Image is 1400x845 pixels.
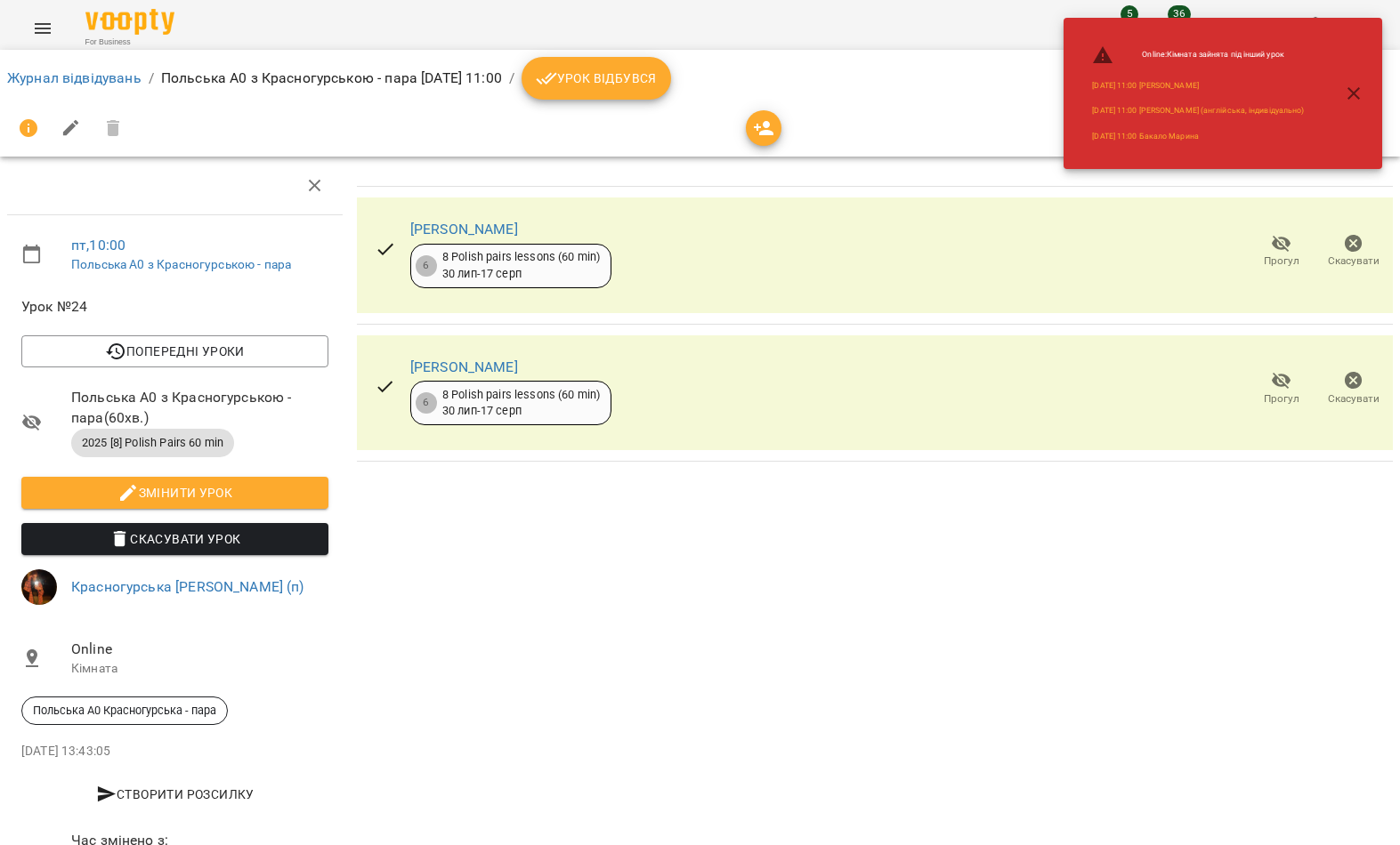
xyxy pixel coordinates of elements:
[1078,37,1318,73] li: Online : Кімната зайнята під інший урок
[536,68,657,89] span: Урок відбувся
[21,778,328,810] button: Створити розсилку
[1317,227,1389,277] button: Скасувати
[7,57,1393,100] nav: breadcrumb
[22,703,227,719] span: Польська А0 Красногурська - пара
[1092,131,1198,142] a: [DATE] 11:00 Бакало Марина
[1121,5,1138,23] span: 5
[1092,105,1304,117] a: [DATE] 11:00 [PERSON_NAME] (англійська, індивідуально)
[21,523,328,555] button: Скасувати Урок
[522,57,671,100] button: Урок відбувся
[21,296,328,318] span: Урок №24
[28,784,321,805] span: Створити розсилку
[21,569,57,605] img: 6e701af36e5fc41b3ad9d440b096a59c.jpg
[410,221,518,237] a: [PERSON_NAME]
[1264,253,1299,269] span: Прогул
[161,68,502,89] p: Польська А0 з Красногурською - пара [DATE] 11:00
[36,528,314,550] span: Скасувати Урок
[71,387,328,429] span: Польська А0 з Красногурською - пара ( 60 хв. )
[71,639,328,660] span: Online
[442,387,601,420] div: 8 Polish pairs lessons (60 min) 30 лип - 17 серп
[21,477,328,509] button: Змінити урок
[85,9,174,35] img: Voopty Logo
[71,660,328,678] p: Кімната
[21,7,64,50] button: Menu
[509,68,514,89] li: /
[1317,364,1389,414] button: Скасувати
[36,482,314,503] span: Змінити урок
[1328,391,1380,406] span: Скасувати
[71,578,304,595] a: Красногурська [PERSON_NAME] (п)
[149,68,154,89] li: /
[1328,253,1380,269] span: Скасувати
[71,435,234,451] span: 2025 [8] Polish Pairs 60 min
[410,358,518,375] a: [PERSON_NAME]
[1168,5,1191,23] span: 36
[416,255,437,277] div: 6
[21,335,328,367] button: Попередні уроки
[1264,391,1299,406] span: Прогул
[7,69,142,86] a: Журнал відвідувань
[36,341,314,362] span: Попередні уроки
[1245,364,1317,414] button: Прогул
[21,743,328,760] p: [DATE] 13:43:05
[21,696,228,725] div: Польська А0 Красногурська - пара
[442,249,601,282] div: 8 Polish pairs lessons (60 min) 30 лип - 17 серп
[1092,80,1198,92] a: [DATE] 11:00 [PERSON_NAME]
[71,257,291,271] a: Польська А0 з Красногурською - пара
[416,392,437,414] div: 6
[1245,227,1317,277] button: Прогул
[71,237,125,253] a: пт , 10:00
[85,36,174,48] span: For Business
